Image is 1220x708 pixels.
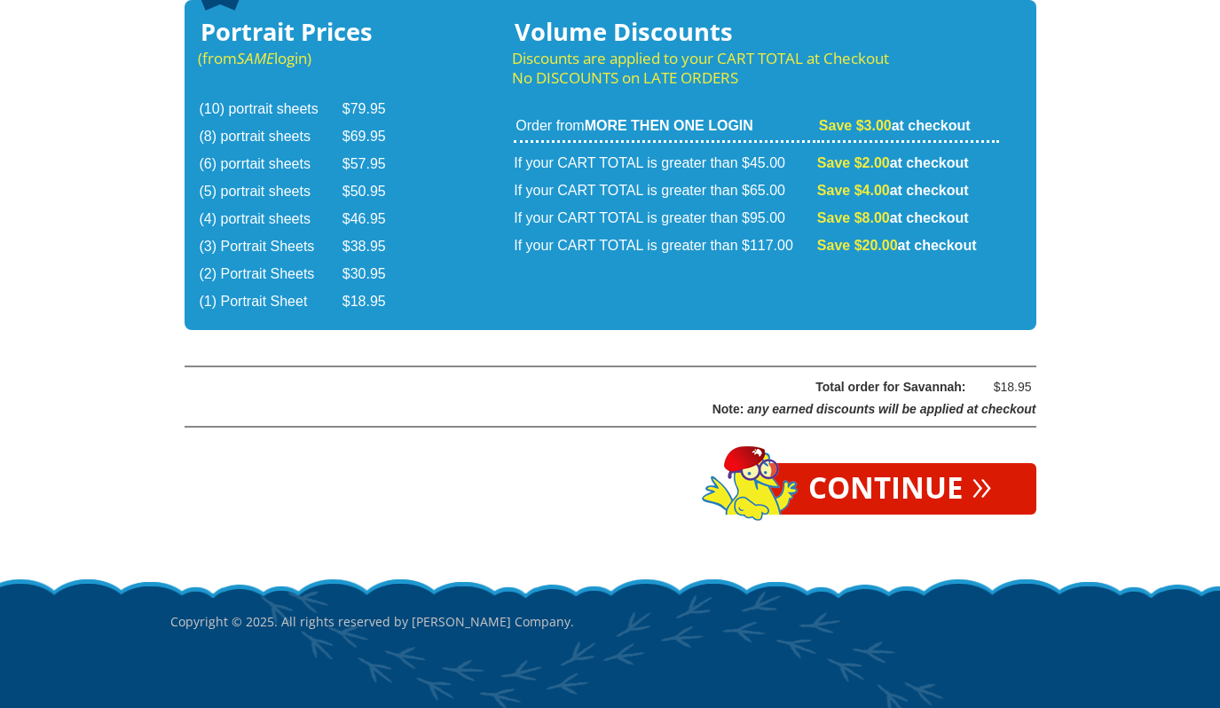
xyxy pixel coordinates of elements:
td: (8) portrait sheets [200,124,341,150]
span: Save $20.00 [817,238,898,253]
td: (1) Portrait Sheet [200,289,341,315]
h3: Volume Discounts [512,22,1000,42]
td: (5) portrait sheets [200,179,341,205]
a: Continue» [764,463,1036,515]
span: Save $2.00 [817,155,890,170]
div: $18.95 [979,376,1032,398]
td: Order from [514,116,815,143]
span: Save $8.00 [817,210,890,225]
td: $18.95 [342,289,408,315]
td: (6) porrtait sheets [200,152,341,177]
td: (3) Portrait Sheets [200,234,341,260]
td: $46.95 [342,207,408,232]
span: » [972,474,992,493]
p: Copyright © 2025. All rights reserved by [PERSON_NAME] Company. [170,577,1051,667]
td: (4) portrait sheets [200,207,341,232]
div: Total order for Savannah: [230,376,966,398]
td: If your CART TOTAL is greater than $117.00 [514,233,815,259]
span: any earned discounts will be applied at checkout [747,402,1035,416]
span: Save $4.00 [817,183,890,198]
td: $30.95 [342,262,408,287]
td: (2) Portrait Sheets [200,262,341,287]
td: $79.95 [342,97,408,122]
h3: Portrait Prices [198,22,410,42]
td: (10) portrait sheets [200,97,341,122]
em: SAME [237,48,274,68]
td: $69.95 [342,124,408,150]
strong: at checkout [817,155,969,170]
strong: at checkout [819,118,971,133]
td: $38.95 [342,234,408,260]
td: If your CART TOTAL is greater than $95.00 [514,206,815,232]
strong: at checkout [817,183,969,198]
td: $57.95 [342,152,408,177]
td: If your CART TOTAL is greater than $65.00 [514,178,815,204]
p: Discounts are applied to your CART TOTAL at Checkout No DISCOUNTS on LATE ORDERS [512,49,1000,88]
strong: at checkout [817,210,969,225]
strong: at checkout [817,238,977,253]
td: $50.95 [342,179,408,205]
td: If your CART TOTAL is greater than $45.00 [514,145,815,177]
span: Save $3.00 [819,118,892,133]
p: (from login) [198,49,410,68]
span: Note: [712,402,744,416]
strong: MORE THEN ONE LOGIN [585,118,753,133]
